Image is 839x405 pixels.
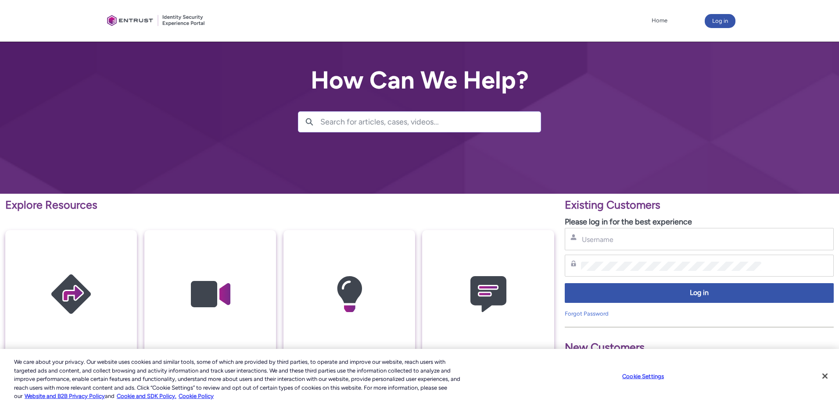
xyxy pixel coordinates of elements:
p: Explore Resources [5,197,554,213]
button: Cookie Settings [616,368,670,385]
input: Search for articles, cases, videos... [320,112,541,132]
a: Cookie Policy [179,393,214,399]
img: Knowledge Articles [308,247,391,341]
button: Log in [705,14,735,28]
p: New Customers [565,339,834,356]
p: Existing Customers [565,197,834,213]
a: Cookie and SDK Policy. [117,393,176,399]
p: Please log in for the best experience [565,216,834,228]
h2: How Can We Help? [298,67,541,94]
div: We care about your privacy. Our website uses cookies and similar tools, some of which are provide... [14,358,462,401]
a: Home [649,14,670,27]
button: Search [298,112,320,132]
button: Log in [565,283,834,303]
input: Username [581,235,761,244]
a: Forgot Password [565,310,609,317]
img: Video Guides [169,247,252,341]
img: Contact Support [447,247,530,341]
a: More information about our cookie policy., opens in a new tab [25,393,105,399]
img: Getting Started [29,247,113,341]
span: Log in [570,288,828,298]
button: Close [815,366,835,386]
